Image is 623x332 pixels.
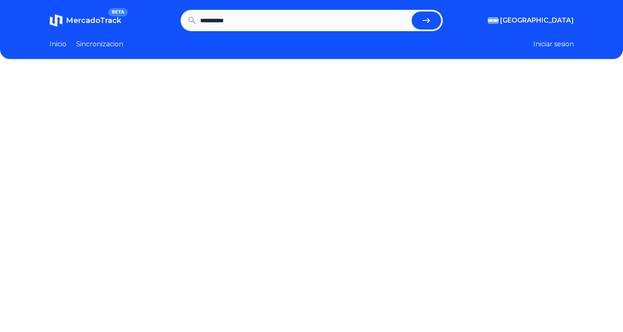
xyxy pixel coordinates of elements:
[50,14,63,27] img: MercadoTrack
[488,17,498,24] img: Argentina
[50,14,121,27] a: MercadoTrackBETA
[533,39,574,49] button: Iniciar sesion
[488,16,574,25] button: [GEOGRAPHIC_DATA]
[76,39,123,49] a: Sincronizacion
[500,16,574,25] span: [GEOGRAPHIC_DATA]
[108,8,127,16] span: BETA
[50,39,66,49] a: Inicio
[66,16,121,25] span: MercadoTrack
